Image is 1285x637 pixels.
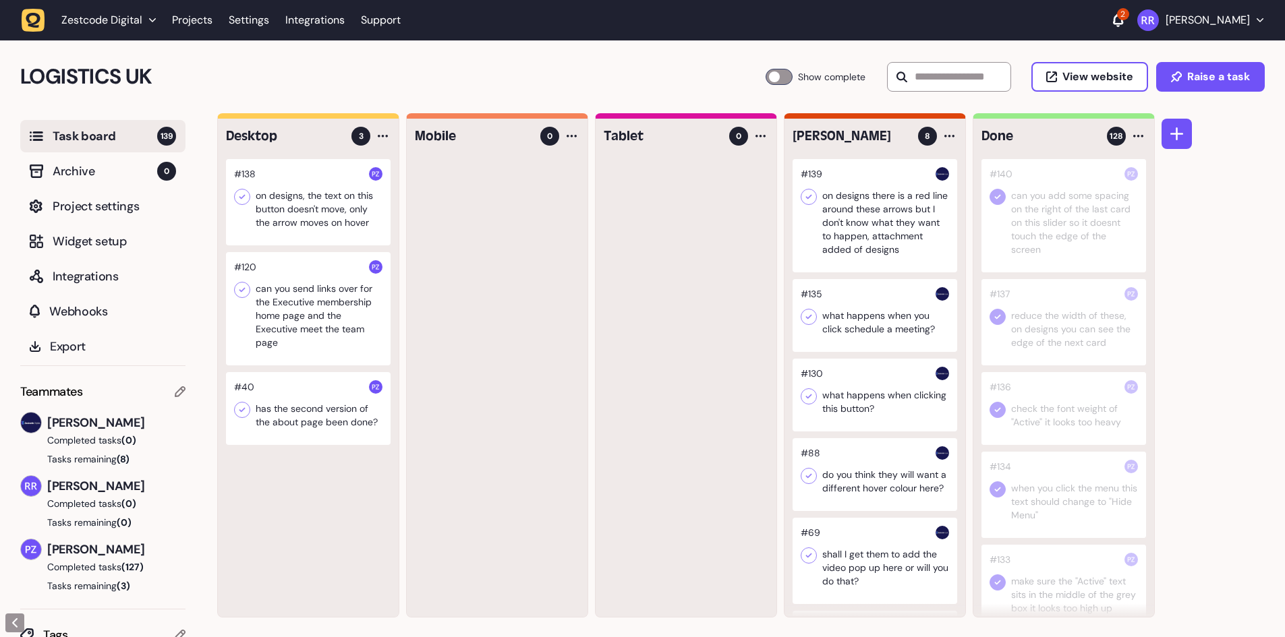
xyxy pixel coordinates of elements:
img: Paris Zisis [1124,287,1138,301]
span: (127) [121,561,144,573]
button: Export [20,330,185,363]
span: [PERSON_NAME] [47,477,185,495]
h4: Harry [793,127,909,146]
span: 8 [925,130,930,142]
span: 139 [157,127,176,146]
img: Paris Zisis [369,167,382,181]
span: 0 [157,162,176,181]
button: Zestcode Digital [22,8,164,32]
a: Settings [229,8,269,32]
button: Archive0 [20,155,185,187]
a: Integrations [285,8,345,32]
img: Riki-leigh Robinson [21,476,41,496]
img: Harry Robinson [936,446,949,460]
button: Completed tasks(0) [20,497,175,510]
a: Projects [172,8,212,32]
img: Harry Robinson [936,287,949,301]
button: Project settings [20,190,185,222]
span: 0 [736,130,741,142]
h4: Tablet [604,127,720,146]
h4: Done [981,127,1097,146]
img: Paris Zisis [1124,553,1138,566]
span: Zestcode Digital [61,13,142,27]
span: Teammates [20,382,83,401]
img: Paris Zisis [1124,380,1138,394]
img: Paris Zisis [369,380,382,394]
div: 2 [1117,8,1129,20]
span: Show complete [798,69,865,85]
button: Tasks remaining(3) [20,579,185,593]
span: Webhooks [49,302,176,321]
button: Integrations [20,260,185,293]
h2: LOGISTICS UK [20,61,766,93]
img: Harry Robinson [936,167,949,181]
button: Task board139 [20,120,185,152]
button: Completed tasks(0) [20,433,175,447]
span: (3) [117,580,130,592]
img: Riki-leigh Robinson [1137,9,1159,31]
a: Support [361,13,401,27]
button: Tasks remaining(8) [20,452,185,466]
span: Archive [53,162,157,181]
button: View website [1031,62,1148,92]
span: Raise a task [1187,71,1250,82]
img: Paris Zisis [1124,167,1138,181]
button: Tasks remaining(0) [20,516,185,529]
span: Widget setup [53,232,176,251]
span: View website [1062,71,1133,82]
button: Webhooks [20,295,185,328]
img: Paris Zisis [1124,460,1138,473]
span: (0) [121,497,136,510]
button: Completed tasks(127) [20,560,175,574]
span: Integrations [53,267,176,286]
button: [PERSON_NAME] [1137,9,1263,31]
span: Task board [53,127,157,146]
img: Harry Robinson [21,413,41,433]
span: 128 [1110,130,1123,142]
span: Export [50,337,176,356]
span: [PERSON_NAME] [47,540,185,559]
h4: Mobile [415,127,531,146]
button: Raise a task [1156,62,1265,92]
img: Paris Zisis [369,260,382,274]
span: (0) [117,516,132,528]
p: [PERSON_NAME] [1166,13,1250,27]
span: [PERSON_NAME] [47,413,185,432]
img: Harry Robinson [936,367,949,380]
span: (8) [117,453,130,465]
h4: Desktop [226,127,342,146]
span: (0) [121,434,136,446]
img: Harry Robinson [936,526,949,539]
img: Paris Zisis [21,539,41,559]
span: Project settings [53,197,176,216]
span: 0 [547,130,552,142]
span: 3 [359,130,364,142]
button: Widget setup [20,225,185,257]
